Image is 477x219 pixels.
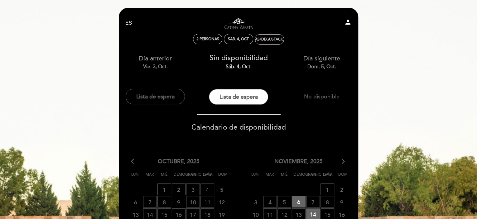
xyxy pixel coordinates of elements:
[340,158,346,166] i: arrow_forward_ios
[191,123,286,132] span: Calendario de disponibilidad
[209,54,267,62] span: Sin disponibilidad
[129,196,142,208] span: 6
[277,196,291,207] span: 5
[172,183,185,195] span: 2
[292,89,351,104] button: No disponible
[322,171,335,183] span: Sáb
[186,183,200,195] span: 3
[157,183,171,195] span: 1
[187,171,200,183] span: Vie
[228,37,249,41] div: sáb. 4, oct.
[200,15,277,32] a: Visitas y degustaciones en La Pirámide
[337,171,349,183] span: Dom
[217,171,229,183] span: Dom
[143,196,157,207] span: 7
[344,18,352,28] button: person
[157,196,171,207] span: 8
[335,196,349,208] span: 9
[131,158,137,166] i: arrow_back_ios
[285,54,359,70] div: Día siguiente
[293,171,305,183] span: [DEMOGRAPHIC_DATA]
[285,63,359,70] div: dom. 5, oct.
[118,54,192,70] div: Día anterior
[306,196,320,207] span: 7
[202,171,214,183] span: Sáb
[247,37,292,42] div: Visitas/Degustaciones
[172,196,185,208] span: 9
[263,196,277,207] span: 4
[173,171,185,183] span: [DEMOGRAPHIC_DATA]
[215,196,229,208] span: 12
[209,89,268,105] button: Lista de espera
[307,171,320,183] span: Vie
[196,37,219,41] span: 2 personas
[129,171,141,183] span: Lun
[335,184,349,195] span: 2
[158,158,200,166] span: octubre, 2025
[249,171,261,183] span: Lun
[126,89,185,104] button: Lista de espera
[320,183,334,195] span: 1
[263,171,276,183] span: Mar
[186,196,200,207] span: 10
[200,183,214,195] span: 4
[118,63,192,70] div: vie. 3, oct.
[158,171,171,183] span: Mié
[200,196,214,207] span: 11
[249,196,263,208] span: 3
[274,158,323,166] span: noviembre, 2025
[292,196,306,207] span: 6
[320,196,334,207] span: 8
[215,184,229,195] span: 5
[344,18,352,26] i: person
[278,171,291,183] span: Mié
[202,63,276,70] div: sáb. 4, oct.
[143,171,156,183] span: Mar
